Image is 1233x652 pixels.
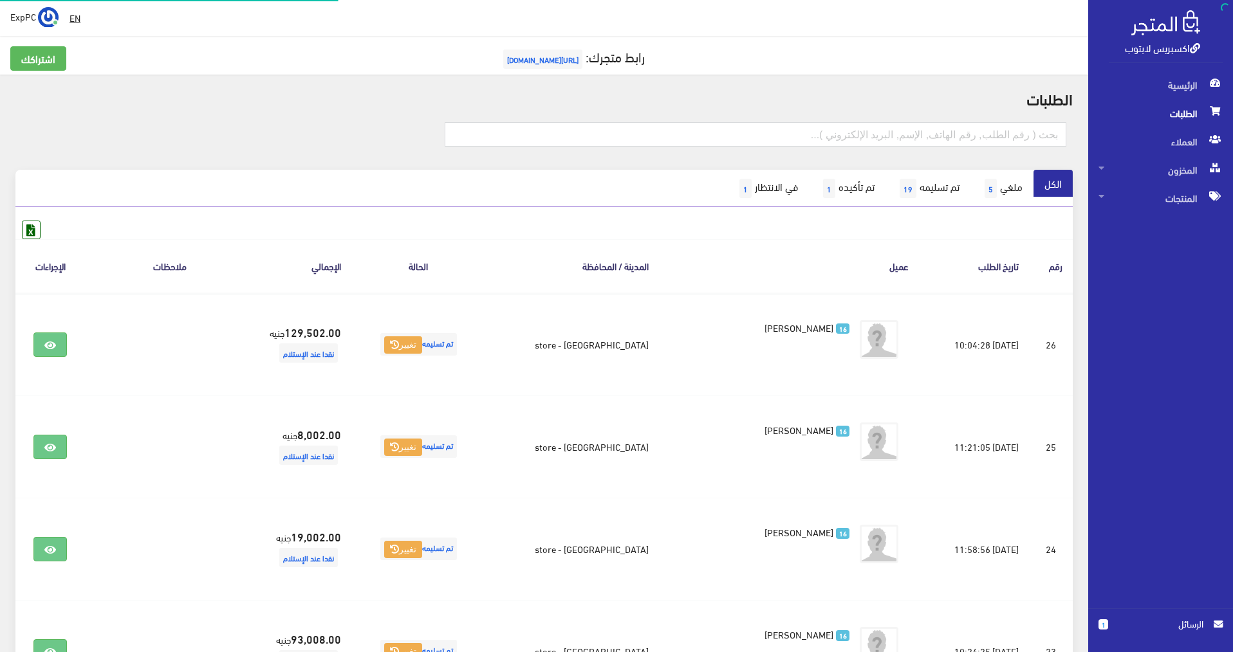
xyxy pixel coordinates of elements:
[809,170,885,207] a: تم تأكيده1
[680,627,849,641] a: 16 [PERSON_NAME]
[919,293,1029,396] td: [DATE] 10:04:28
[860,320,898,359] img: avatar.png
[15,90,1073,107] h2: الطلبات
[919,395,1029,498] td: [DATE] 11:21:05
[284,323,341,340] strong: 129,502.00
[291,630,341,647] strong: 93,008.00
[291,528,341,545] strong: 19,002.00
[836,630,849,641] span: 16
[739,179,752,198] span: 1
[860,422,898,461] img: avatar.png
[485,395,659,498] td: [GEOGRAPHIC_DATA] - store
[255,293,351,396] td: جنيه
[485,498,659,600] td: [GEOGRAPHIC_DATA] - store
[1029,395,1073,498] td: 25
[900,179,916,198] span: 19
[1099,619,1108,629] span: 1
[1088,156,1233,184] a: المخزون
[1029,498,1073,600] td: 24
[384,541,422,559] button: تغيير
[380,333,457,356] span: تم تسليمه
[680,320,849,334] a: 16 [PERSON_NAME]
[836,528,849,539] span: 16
[485,239,659,293] th: المدينة / المحافظة
[500,44,645,68] a: رابط متجرك:[URL][DOMAIN_NAME]
[1099,127,1223,156] span: العملاء
[765,421,833,439] span: [PERSON_NAME]
[1099,71,1223,99] span: الرئيسية
[1099,156,1223,184] span: المخزون
[885,170,970,207] a: تم تسليمه19
[279,343,338,363] span: نقدا عند الإستلام
[64,6,86,30] a: EN
[659,239,919,293] th: عميل
[485,293,659,396] td: [GEOGRAPHIC_DATA] - store
[1099,184,1223,212] span: المنتجات
[445,122,1067,147] input: بحث ( رقم الطلب, رقم الهاتف, الإسم, البريد اﻹلكتروني )...
[970,170,1034,207] a: ملغي5
[1029,239,1073,293] th: رقم
[384,439,422,457] button: تغيير
[765,523,833,541] span: [PERSON_NAME]
[1088,127,1233,156] a: العملاء
[765,318,833,336] span: [PERSON_NAME]
[279,548,338,567] span: نقدا عند الإستلام
[919,498,1029,600] td: [DATE] 11:58:56
[836,426,849,437] span: 16
[86,239,255,293] th: ملاحظات
[10,8,36,24] span: ExpPC
[1118,617,1203,631] span: الرسائل
[1099,99,1223,127] span: الطلبات
[15,239,86,293] th: الإجراءات
[255,395,351,498] td: جنيه
[10,46,66,71] a: اشتراكك
[380,538,457,560] span: تم تسليمه
[10,6,59,27] a: ... ExpPC
[279,446,338,465] span: نقدا عند الإستلام
[765,625,833,643] span: [PERSON_NAME]
[1088,71,1233,99] a: الرئيسية
[1088,99,1233,127] a: الطلبات
[1131,10,1200,35] img: .
[985,179,997,198] span: 5
[503,50,582,69] span: [URL][DOMAIN_NAME]
[1125,38,1200,57] a: اكسبريس لابتوب
[823,179,835,198] span: 1
[380,435,457,458] span: تم تسليمه
[1034,170,1073,197] a: الكل
[725,170,809,207] a: في الانتظار1
[860,525,898,563] img: avatar.png
[70,10,80,26] u: EN
[297,426,341,442] strong: 8,002.00
[1088,184,1233,212] a: المنتجات
[680,525,849,539] a: 16 [PERSON_NAME]
[919,239,1029,293] th: تاريخ الطلب
[680,422,849,437] a: 16 [PERSON_NAME]
[255,498,351,600] td: جنيه
[836,323,849,334] span: 16
[384,336,422,354] button: تغيير
[351,239,485,293] th: الحالة
[1099,617,1223,644] a: 1 الرسائل
[255,239,351,293] th: اﻹجمالي
[1029,293,1073,396] td: 26
[38,7,59,28] img: ...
